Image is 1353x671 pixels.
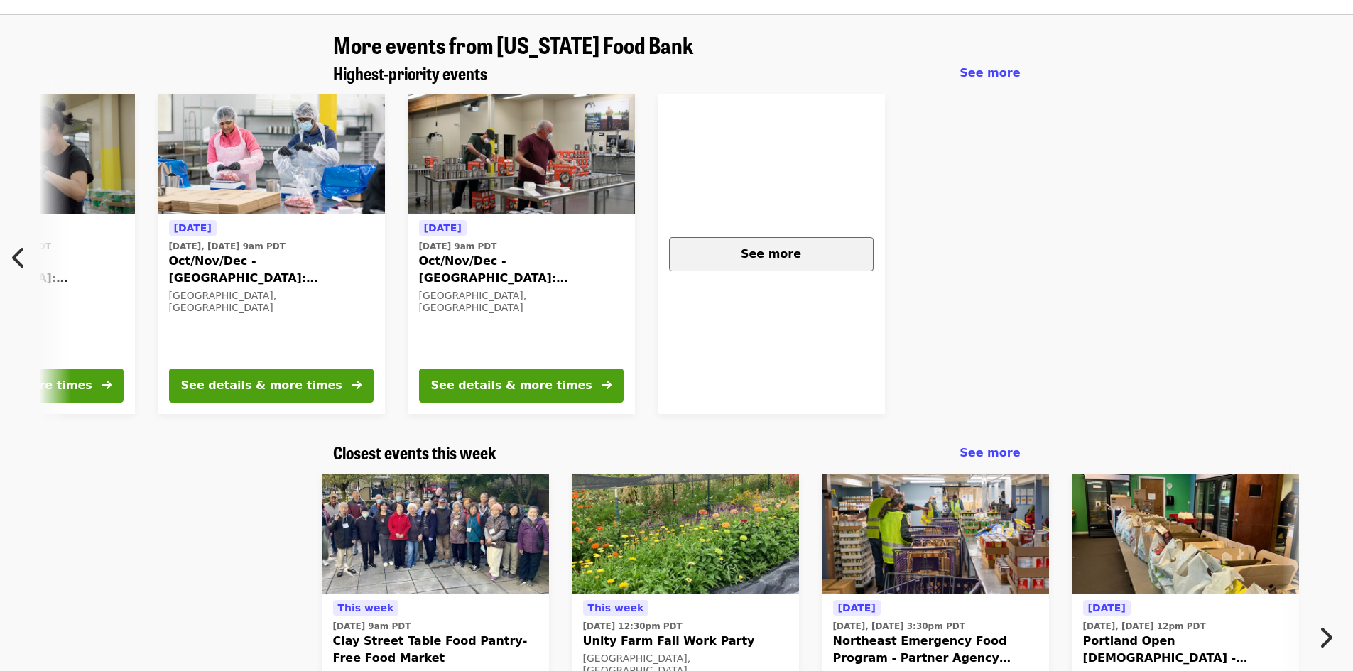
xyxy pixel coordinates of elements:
img: Oct/Nov/Dec - Portland: Repack/Sort (age 16+) organized by Oregon Food Bank [408,94,635,214]
span: Oct/Nov/Dec - [GEOGRAPHIC_DATA]: Repack/Sort (age [DEMOGRAPHIC_DATA]+) [169,253,374,287]
span: Oct/Nov/Dec - [GEOGRAPHIC_DATA]: Repack/Sort (age [DEMOGRAPHIC_DATA]+) [419,253,624,287]
span: [DATE] [174,222,212,234]
img: Portland Open Bible - Partner Agency Support (16+) organized by Oregon Food Bank [1072,474,1299,594]
img: Unity Farm Fall Work Party organized by Oregon Food Bank [572,474,799,594]
span: Unity Farm Fall Work Party [583,633,788,650]
span: Closest events this week [333,440,496,464]
time: [DATE] 9am PDT [419,240,497,253]
img: Oct/Nov/Dec - Beaverton: Repack/Sort (age 10+) organized by Oregon Food Bank [158,94,385,214]
span: [DATE] [1088,602,1126,613]
span: Highest-priority events [333,60,487,85]
a: See more [658,94,885,414]
span: Portland Open [DEMOGRAPHIC_DATA] - Partner Agency Support (16+) [1083,633,1288,667]
div: Highest-priority events [322,63,1032,84]
div: Closest events this week [322,442,1032,463]
i: chevron-right icon [1318,624,1332,651]
button: See details & more times [419,369,624,403]
a: See more [960,65,1020,82]
div: See details & more times [181,377,342,394]
a: See details for "Oct/Nov/Dec - Portland: Repack/Sort (age 16+)" [408,94,635,414]
span: See more [741,247,801,261]
span: [DATE] [424,222,462,234]
button: See more [669,237,874,271]
a: Closest events this week [333,442,496,463]
a: See more [960,444,1020,462]
time: [DATE], [DATE] 3:30pm PDT [833,620,965,633]
span: This week [338,602,394,613]
span: Northeast Emergency Food Program - Partner Agency Support [833,633,1038,667]
span: See more [960,446,1020,459]
div: See details & more times [431,377,592,394]
time: [DATE] 9am PDT [333,620,411,633]
i: arrow-right icon [352,378,362,392]
span: More events from [US_STATE] Food Bank [333,28,693,61]
button: Next item [1306,618,1353,658]
button: See details & more times [169,369,374,403]
span: See more [960,66,1020,80]
div: [GEOGRAPHIC_DATA], [GEOGRAPHIC_DATA] [169,290,374,314]
time: [DATE] 12:30pm PDT [583,620,683,633]
a: Highest-priority events [333,63,487,84]
span: [DATE] [838,602,876,613]
i: arrow-right icon [102,378,112,392]
span: This week [588,602,644,613]
div: [GEOGRAPHIC_DATA], [GEOGRAPHIC_DATA] [419,290,624,314]
i: chevron-left icon [12,244,26,271]
span: Clay Street Table Food Pantry- Free Food Market [333,633,538,667]
time: [DATE], [DATE] 12pm PDT [1083,620,1206,633]
img: Northeast Emergency Food Program - Partner Agency Support organized by Oregon Food Bank [822,474,1049,594]
time: [DATE], [DATE] 9am PDT [169,240,286,253]
img: Clay Street Table Food Pantry- Free Food Market organized by Oregon Food Bank [322,474,549,594]
a: See details for "Oct/Nov/Dec - Beaverton: Repack/Sort (age 10+)" [158,94,385,414]
i: arrow-right icon [602,378,612,392]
